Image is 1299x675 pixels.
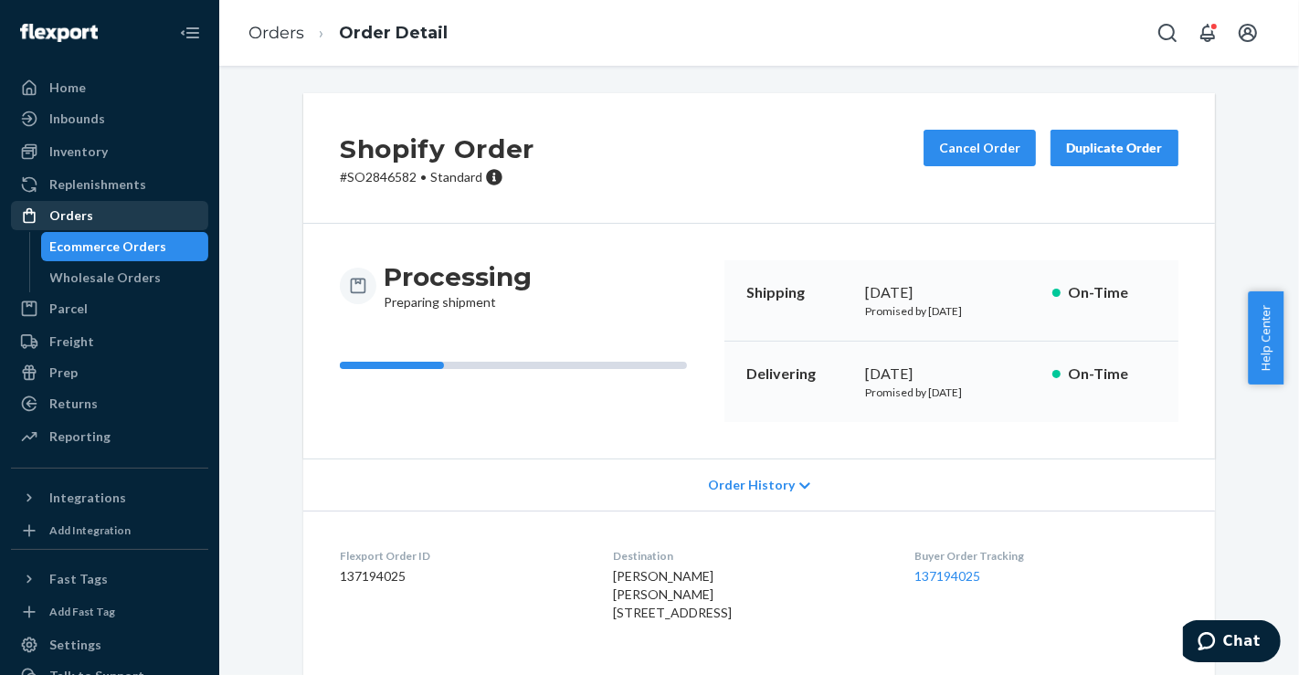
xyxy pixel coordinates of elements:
[11,294,208,323] a: Parcel
[1183,620,1281,666] iframe: Opens a widget where you can chat to one of our agents
[1189,15,1226,51] button: Open notifications
[248,23,304,43] a: Orders
[746,282,850,303] p: Shipping
[11,422,208,451] a: Reporting
[11,327,208,356] a: Freight
[49,332,94,351] div: Freight
[340,567,584,585] dd: 137194025
[49,570,108,588] div: Fast Tags
[49,364,78,382] div: Prep
[41,232,209,261] a: Ecommerce Orders
[613,548,885,564] dt: Destination
[49,522,131,538] div: Add Integration
[11,564,208,594] button: Fast Tags
[11,73,208,102] a: Home
[430,169,482,185] span: Standard
[49,395,98,413] div: Returns
[708,476,795,494] span: Order History
[865,282,1038,303] div: [DATE]
[865,303,1038,319] p: Promised by [DATE]
[865,364,1038,385] div: [DATE]
[11,601,208,623] a: Add Fast Tag
[613,568,732,620] span: [PERSON_NAME] [PERSON_NAME] [STREET_ADDRESS]
[49,427,111,446] div: Reporting
[865,385,1038,400] p: Promised by [DATE]
[1248,291,1283,385] button: Help Center
[11,137,208,166] a: Inventory
[49,636,101,654] div: Settings
[49,300,88,318] div: Parcel
[49,142,108,161] div: Inventory
[11,358,208,387] a: Prep
[746,364,850,385] p: Delivering
[50,269,162,287] div: Wholesale Orders
[1066,139,1163,157] div: Duplicate Order
[41,263,209,292] a: Wholesale Orders
[49,604,115,619] div: Add Fast Tag
[340,130,534,168] h2: Shopify Order
[49,110,105,128] div: Inbounds
[384,260,532,293] h3: Processing
[11,104,208,133] a: Inbounds
[49,489,126,507] div: Integrations
[49,79,86,97] div: Home
[339,23,448,43] a: Order Detail
[1068,282,1156,303] p: On-Time
[11,389,208,418] a: Returns
[420,169,427,185] span: •
[1051,130,1178,166] button: Duplicate Order
[384,260,532,311] div: Preparing shipment
[340,548,584,564] dt: Flexport Order ID
[915,568,981,584] a: 137194025
[172,15,208,51] button: Close Navigation
[11,483,208,512] button: Integrations
[50,237,167,256] div: Ecommerce Orders
[49,206,93,225] div: Orders
[1149,15,1186,51] button: Open Search Box
[49,175,146,194] div: Replenishments
[11,170,208,199] a: Replenishments
[924,130,1036,166] button: Cancel Order
[20,24,98,42] img: Flexport logo
[340,168,534,186] p: # SO2846582
[1230,15,1266,51] button: Open account menu
[915,548,1178,564] dt: Buyer Order Tracking
[11,630,208,659] a: Settings
[11,201,208,230] a: Orders
[11,520,208,542] a: Add Integration
[1068,364,1156,385] p: On-Time
[234,6,462,60] ol: breadcrumbs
